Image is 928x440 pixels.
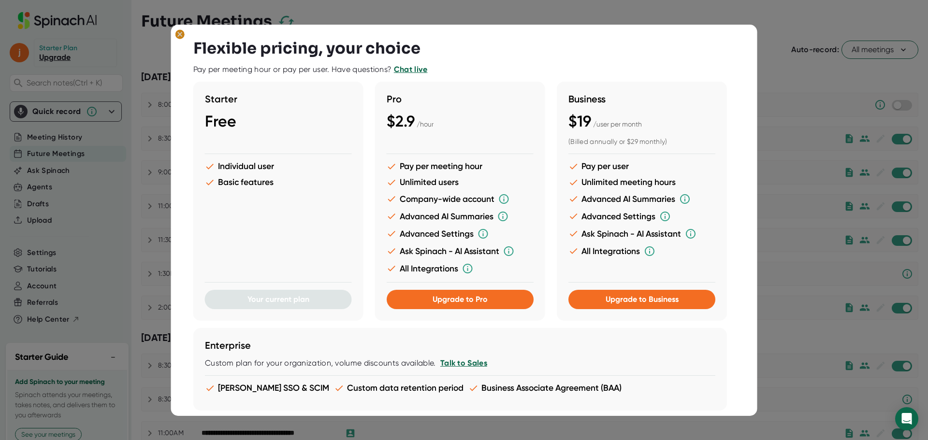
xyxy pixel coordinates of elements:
li: Unlimited users [387,177,534,187]
li: All Integrations [568,245,715,257]
li: Pay per meeting hour [387,161,534,171]
span: / user per month [593,120,642,128]
button: Upgrade to Pro [387,290,534,309]
li: Pay per user [568,161,715,171]
li: Advanced AI Summaries [387,211,534,222]
li: Business Associate Agreement (BAA) [468,383,622,393]
span: Upgrade to Pro [433,295,488,304]
button: Your current plan [205,290,352,309]
li: [PERSON_NAME] SSO & SCIM [205,383,329,393]
span: Your current plan [247,295,309,304]
li: Custom data retention period [334,383,464,393]
h3: Starter [205,93,352,105]
a: Chat live [394,65,428,74]
h3: Pro [387,93,534,105]
li: Ask Spinach - AI Assistant [387,245,534,257]
li: Advanced AI Summaries [568,193,715,205]
li: Company-wide account [387,193,534,205]
h3: Enterprise [205,340,715,351]
li: Advanced Settings [387,228,534,240]
div: Pay per meeting hour or pay per user. Have questions? [193,65,428,74]
li: Unlimited meeting hours [568,177,715,187]
li: Basic features [205,177,352,187]
li: All Integrations [387,263,534,274]
span: Free [205,112,236,130]
span: Upgrade to Business [605,295,678,304]
span: $19 [568,112,591,130]
span: / hour [417,120,434,128]
li: Advanced Settings [568,211,715,222]
li: Individual user [205,161,352,171]
h3: Flexible pricing, your choice [193,39,420,57]
div: Custom plan for your organization, volume discounts available. [205,358,715,368]
a: Talk to Sales [440,358,487,368]
button: Upgrade to Business [568,290,715,309]
div: (Billed annually or $29 monthly) [568,138,715,146]
div: Open Intercom Messenger [895,407,918,430]
h3: Business [568,93,715,105]
span: $2.9 [387,112,415,130]
li: Ask Spinach - AI Assistant [568,228,715,240]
